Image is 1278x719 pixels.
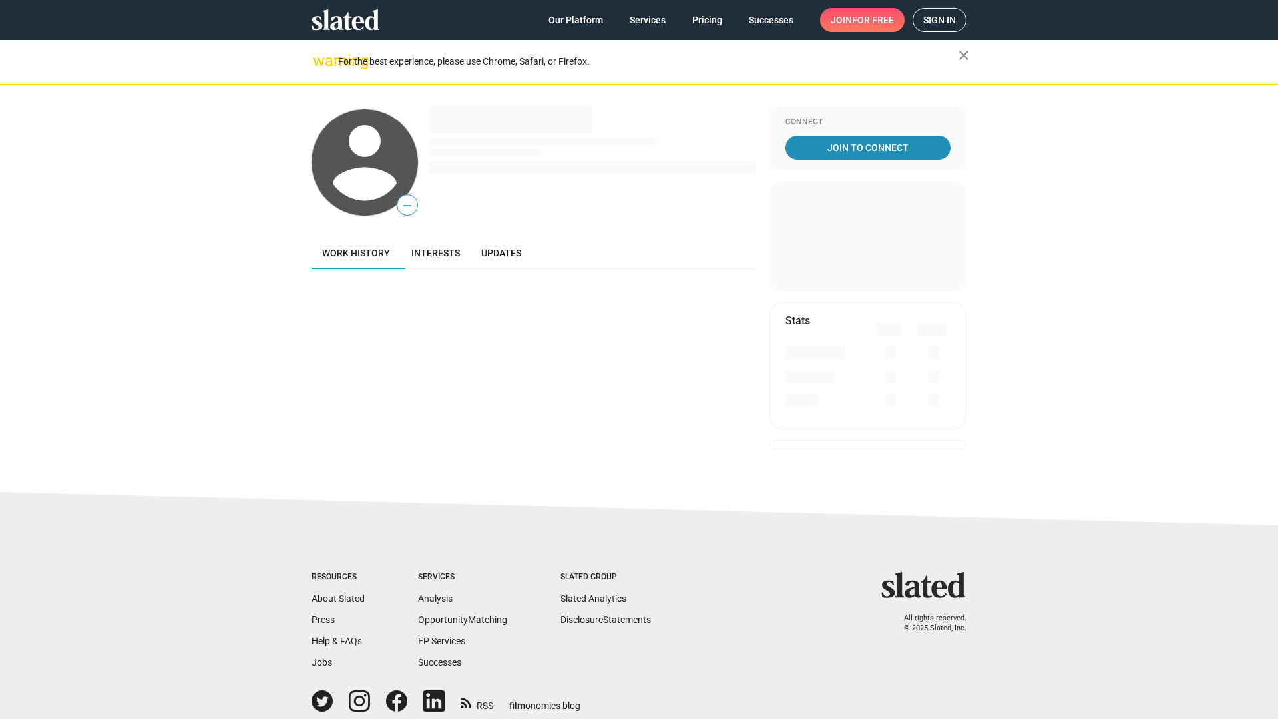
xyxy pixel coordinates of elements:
span: Join [831,8,894,32]
a: Sign in [913,8,966,32]
p: All rights reserved. © 2025 Slated, Inc. [890,614,966,633]
a: Analysis [418,593,453,604]
mat-icon: close [956,47,972,63]
span: Updates [481,248,521,258]
a: About Slated [312,593,365,604]
a: Successes [418,657,461,668]
a: Press [312,614,335,625]
div: Connect [785,117,951,128]
a: Join To Connect [785,136,951,160]
a: OpportunityMatching [418,614,507,625]
div: Services [418,572,507,583]
div: Resources [312,572,365,583]
div: For the best experience, please use Chrome, Safari, or Firefox. [338,53,958,71]
a: Help & FAQs [312,636,362,646]
mat-card-title: Stats [785,314,810,328]
mat-icon: warning [313,53,329,69]
a: Slated Analytics [560,593,626,604]
span: Work history [322,248,390,258]
div: Slated Group [560,572,651,583]
a: RSS [461,692,493,712]
span: Sign in [923,9,956,31]
span: for free [852,8,894,32]
a: Interests [401,237,471,269]
a: Joinfor free [820,8,905,32]
span: film [509,700,525,711]
a: filmonomics blog [509,689,580,712]
span: Pricing [692,8,722,32]
span: Join To Connect [788,136,948,160]
span: Successes [749,8,793,32]
a: Our Platform [538,8,614,32]
span: Interests [411,248,460,258]
a: DisclosureStatements [560,614,651,625]
a: Pricing [682,8,733,32]
a: Jobs [312,657,332,668]
span: Services [630,8,666,32]
a: Work history [312,237,401,269]
span: — [397,197,417,214]
a: Successes [738,8,804,32]
span: Our Platform [548,8,603,32]
a: Updates [471,237,532,269]
a: Services [619,8,676,32]
a: EP Services [418,636,465,646]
